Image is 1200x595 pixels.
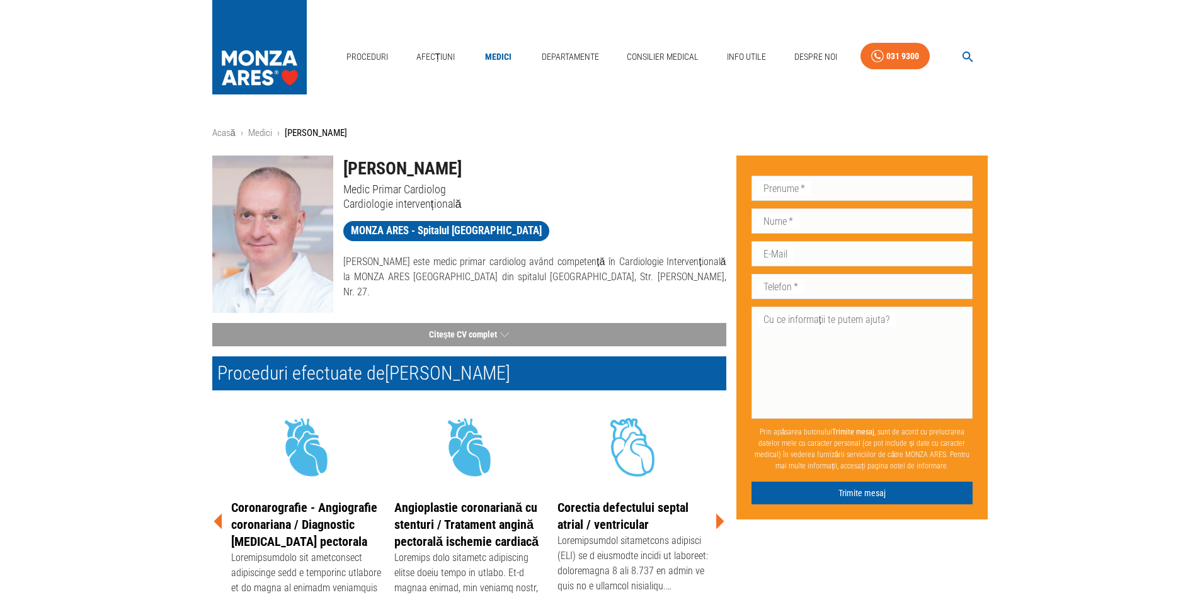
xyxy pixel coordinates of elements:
[722,44,771,70] a: Info Utile
[860,43,930,70] a: 031 9300
[343,156,726,182] h1: [PERSON_NAME]
[212,126,988,140] nav: breadcrumb
[212,156,333,313] img: Dr. Dan Deleanu
[343,182,726,196] p: Medic Primar Cardiolog
[343,196,726,211] p: Cardiologie intervențională
[277,126,280,140] li: ›
[343,223,549,239] span: MONZA ARES - Spitalul [GEOGRAPHIC_DATA]
[789,44,842,70] a: Despre Noi
[241,126,243,140] li: ›
[832,428,874,436] b: Trimite mesaj
[557,500,689,532] a: Corectia defectului septal atrial / ventricular
[886,48,919,64] div: 031 9300
[751,482,973,505] button: Trimite mesaj
[751,421,973,477] p: Prin apăsarea butonului , sunt de acord cu prelucrarea datelor mele cu caracter personal (ce pot ...
[343,221,549,241] a: MONZA ARES - Spitalul [GEOGRAPHIC_DATA]
[394,500,539,549] a: Angioplastie coronariană cu stenturi / Tratament angină pectorală ischemie cardiacă
[212,127,236,139] a: Acasă
[212,356,726,390] h2: Proceduri efectuate de [PERSON_NAME]
[231,500,377,549] a: Coronarografie - Angiografie coronariana / Diagnostic [MEDICAL_DATA] pectorala
[537,44,604,70] a: Departamente
[343,254,726,300] p: [PERSON_NAME] este medic primar cardiolog având competență în Cardiologie Intervențională la MONZ...
[248,127,272,139] a: Medici
[285,126,347,140] p: [PERSON_NAME]
[478,44,518,70] a: Medici
[622,44,704,70] a: Consilier Medical
[212,323,726,346] button: Citește CV complet
[341,44,393,70] a: Proceduri
[411,44,460,70] a: Afecțiuni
